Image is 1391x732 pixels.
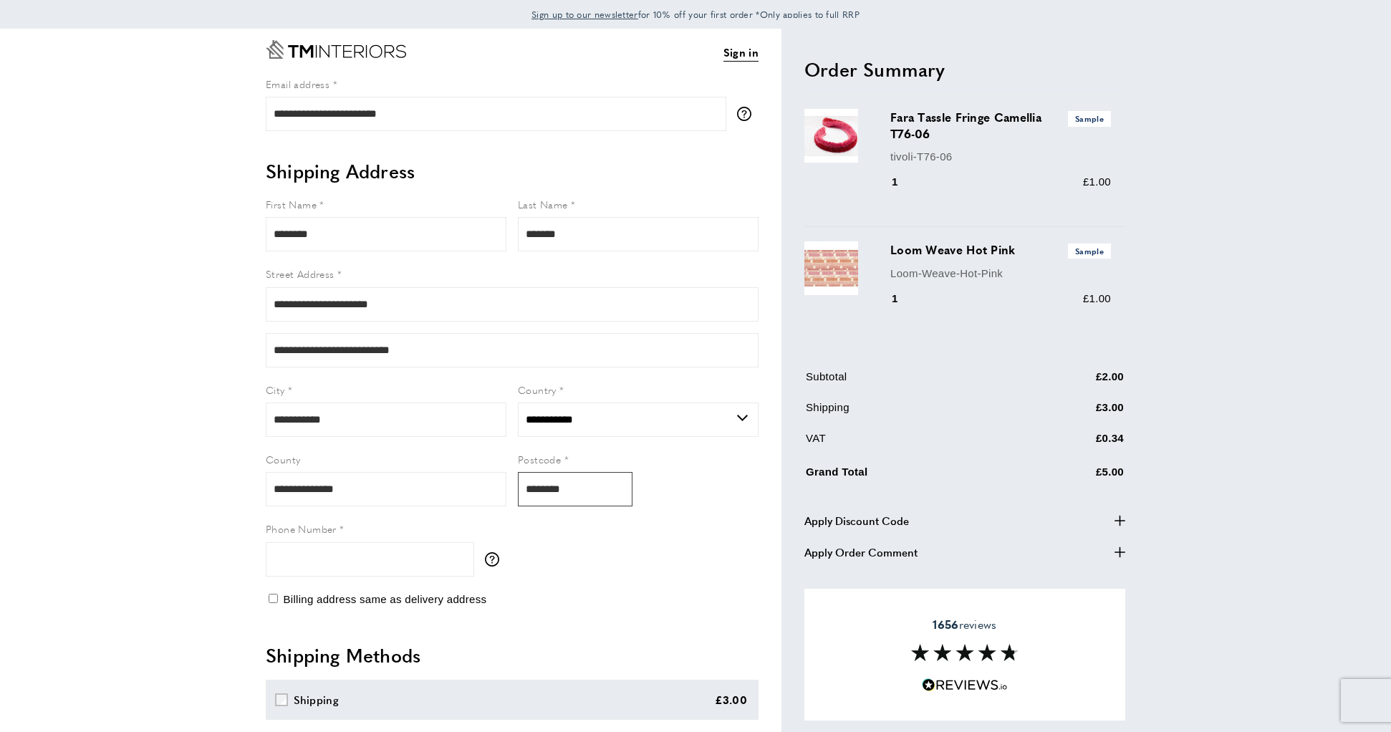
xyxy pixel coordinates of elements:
span: Apply Discount Code [804,512,909,529]
div: 1 [890,290,918,307]
img: Loom Weave Hot Pink [804,241,858,295]
span: City [266,382,285,397]
button: More information [737,107,759,121]
span: Sample [1068,111,1111,126]
td: VAT [806,430,1024,458]
a: Sign up to our newsletter [531,7,638,21]
span: First Name [266,197,317,211]
h2: Shipping Methods [266,642,759,668]
h2: Shipping Address [266,158,759,184]
td: £5.00 [1025,461,1124,491]
td: Shipping [806,399,1024,427]
p: Loom-Weave-Hot-Pink [890,265,1111,282]
span: Country [518,382,557,397]
img: Reviews.io 5 stars [922,678,1008,692]
span: £1.00 [1083,175,1111,188]
strong: 1656 [933,616,958,632]
a: Sign in [723,44,759,62]
span: Street Address [266,266,334,281]
span: County [266,452,300,466]
img: Reviews section [911,644,1019,661]
span: Postcode [518,452,561,466]
span: reviews [933,617,996,632]
img: Fara Tassle Fringe Camellia T76-06 [804,109,858,163]
span: for 10% off your first order *Only applies to full RRP [531,8,860,21]
span: Apply Order Comment [804,544,918,561]
h3: Loom Weave Hot Pink [890,241,1111,259]
div: £3.00 [715,691,748,708]
h2: Order Summary [804,57,1125,82]
td: £0.34 [1025,430,1124,458]
td: £2.00 [1025,368,1124,396]
span: Billing address same as delivery address [283,593,486,605]
td: Subtotal [806,368,1024,396]
span: Phone Number [266,521,337,536]
td: Grand Total [806,461,1024,491]
span: Sign up to our newsletter [531,8,638,21]
p: tivoli-T76-06 [890,148,1111,165]
span: £1.00 [1083,292,1111,304]
span: Sample [1068,244,1111,259]
span: Email address [266,77,329,91]
h3: Fara Tassle Fringe Camellia T76-06 [890,109,1111,142]
button: More information [485,552,506,567]
div: 1 [890,173,918,191]
div: Shipping [294,691,339,708]
td: £3.00 [1025,399,1124,427]
a: Go to Home page [266,40,406,59]
input: Billing address same as delivery address [269,594,278,603]
span: Last Name [518,197,568,211]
